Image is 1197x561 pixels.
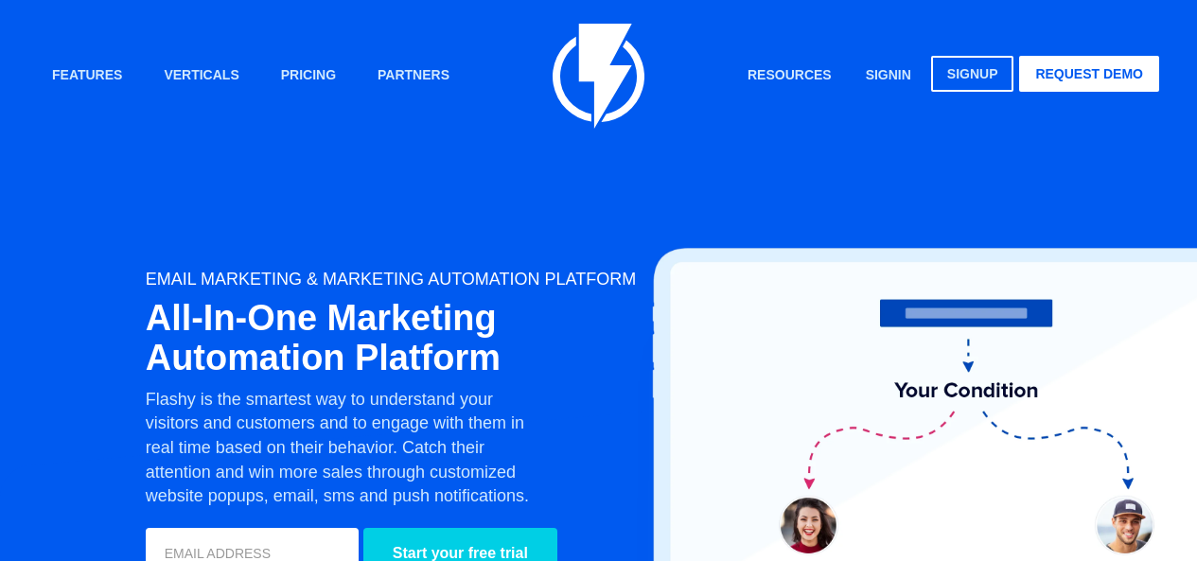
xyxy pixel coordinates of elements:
[1019,56,1159,92] a: request demo
[931,56,1014,92] a: signup
[146,299,678,377] h2: All-In-One Marketing Automation Platform
[363,56,464,96] a: Partners
[267,56,350,96] a: Pricing
[733,56,846,96] a: Resources
[146,388,537,510] p: Flashy is the smartest way to understand your visitors and customers and to engage with them in r...
[38,56,136,96] a: Features
[146,271,678,289] h1: EMAIL MARKETING & MARKETING AUTOMATION PLATFORM
[150,56,253,96] a: Verticals
[852,56,925,96] a: signin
